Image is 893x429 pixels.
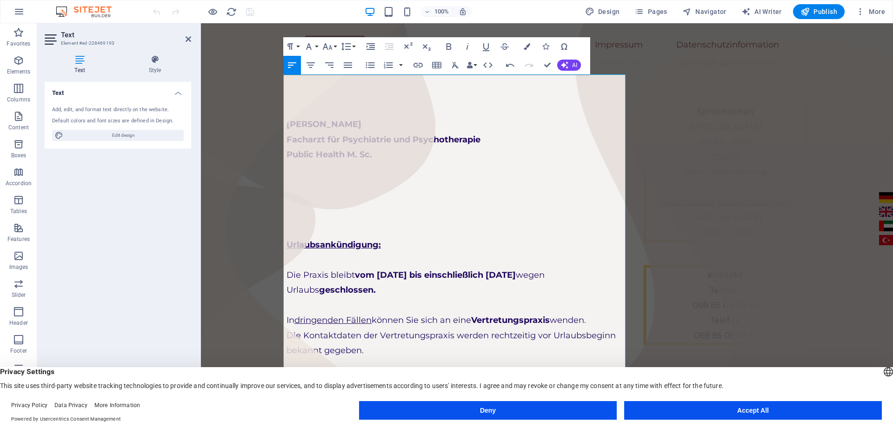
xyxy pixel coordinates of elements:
[61,39,173,47] h3: Element #ed-228469193
[679,4,730,19] button: Navigator
[428,56,446,74] button: Insert Table
[7,68,31,75] p: Elements
[793,4,845,19] button: Publish
[738,4,786,19] button: AI Writer
[518,37,536,56] button: Colors
[10,208,27,215] p: Tables
[52,117,184,125] div: Default colors and font sizes are defined in Design.
[302,37,320,56] button: Font Family
[12,291,26,299] p: Slider
[440,37,458,56] button: Bold (Ctrl+B)
[682,7,726,16] span: Navigator
[852,4,889,19] button: More
[339,37,357,56] button: Line Height
[446,56,464,74] button: Clear Formatting
[45,82,191,99] h4: Text
[302,56,320,74] button: Align Center
[207,6,218,17] button: Click here to leave preview mode and continue editing
[585,7,620,16] span: Design
[557,60,581,71] button: AI
[7,40,30,47] p: Favorites
[634,7,667,16] span: Pages
[380,37,398,56] button: Decrease Indent
[6,180,32,187] p: Accordion
[339,56,357,74] button: Align Justify
[226,6,237,17] button: reload
[496,37,513,56] button: Strikethrough
[501,56,519,74] button: Undo (Ctrl+Z)
[53,6,123,17] img: Editor Logo
[399,37,417,56] button: Superscript
[9,263,28,271] p: Images
[10,347,27,355] p: Footer
[459,7,467,16] i: On resize automatically adjust zoom level to fit chosen device.
[581,4,624,19] button: Design
[283,37,301,56] button: Paragraph Format
[226,7,237,17] i: Reload page
[61,31,191,39] h2: Text
[283,56,301,74] button: Align Left
[741,7,782,16] span: AI Writer
[7,96,30,103] p: Columns
[465,56,478,74] button: Data Bindings
[9,319,28,327] p: Header
[52,130,184,141] button: Edit design
[631,4,671,19] button: Pages
[409,56,427,74] button: Insert Link
[555,37,573,56] button: Special Characters
[397,56,405,74] button: Ordered List
[320,37,338,56] button: Font Size
[434,6,449,17] h6: 100%
[572,62,577,68] span: AI
[380,56,397,74] button: Ordered List
[320,56,338,74] button: Align Right
[477,37,495,56] button: Underline (Ctrl+U)
[361,56,379,74] button: Unordered List
[45,55,119,74] h4: Text
[537,37,554,56] button: Icons
[800,7,837,16] span: Publish
[52,106,184,114] div: Add, edit, and format text directly on the website.
[7,235,30,243] p: Features
[539,56,556,74] button: Confirm (Ctrl+⏎)
[418,37,435,56] button: Subscript
[459,37,476,56] button: Italic (Ctrl+I)
[479,56,497,74] button: HTML
[420,6,453,17] button: 100%
[856,7,885,16] span: More
[520,56,538,74] button: Redo (Ctrl+Shift+Z)
[8,124,29,131] p: Content
[11,152,27,159] p: Boxes
[119,55,191,74] h4: Style
[362,37,380,56] button: Increase Indent
[581,4,624,19] div: Design (Ctrl+Alt+Y)
[66,130,181,141] span: Edit design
